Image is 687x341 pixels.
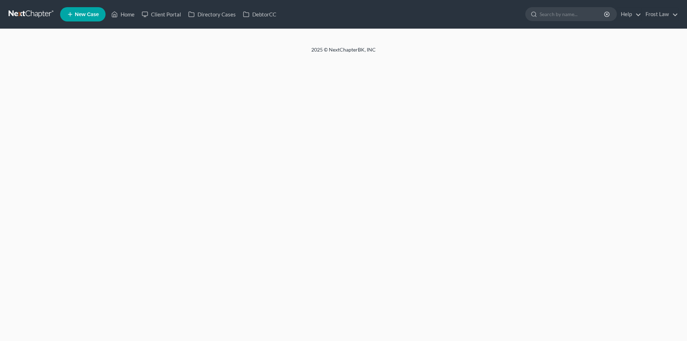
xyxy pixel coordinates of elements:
[617,8,641,21] a: Help
[108,8,138,21] a: Home
[185,8,239,21] a: Directory Cases
[140,46,547,59] div: 2025 © NextChapterBK, INC
[239,8,280,21] a: DebtorCC
[138,8,185,21] a: Client Portal
[540,8,605,21] input: Search by name...
[642,8,678,21] a: Frost Law
[75,12,99,17] span: New Case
